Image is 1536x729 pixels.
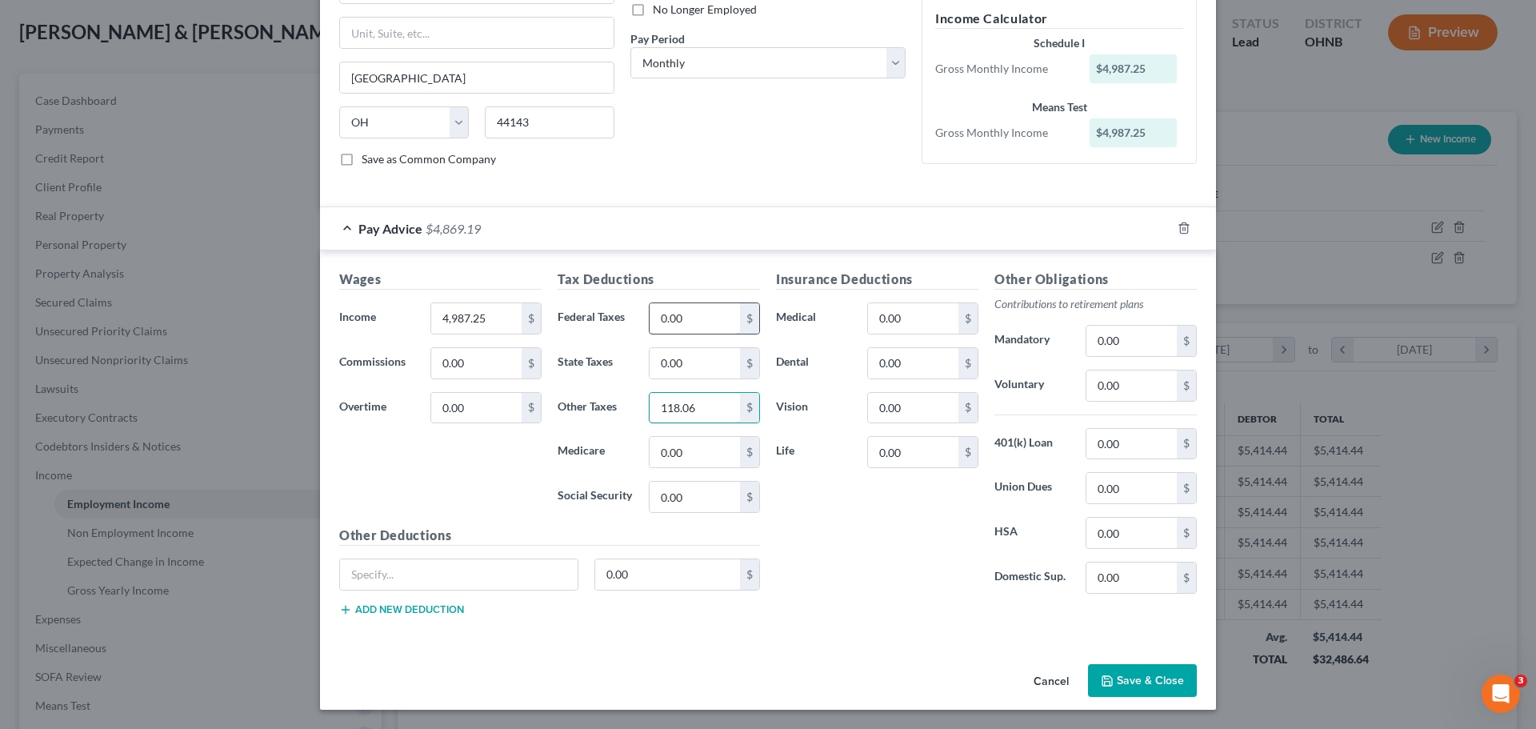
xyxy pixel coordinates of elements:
[740,348,759,379] div: $
[768,392,859,424] label: Vision
[1021,666,1082,698] button: Cancel
[340,559,578,590] input: Specify...
[595,559,741,590] input: 0.00
[362,152,496,166] span: Save as Common Company
[1086,371,1177,401] input: 0.00
[1514,675,1527,687] span: 3
[558,270,760,290] h5: Tax Deductions
[340,62,614,93] input: Enter city...
[426,221,481,236] span: $4,869.19
[431,303,522,334] input: 0.00
[339,310,376,323] span: Income
[339,270,542,290] h5: Wages
[431,393,522,423] input: 0.00
[1482,675,1520,713] iframe: Intercom live chat
[1177,518,1196,548] div: $
[994,296,1197,312] p: Contributions to retirement plans
[653,2,757,16] span: No Longer Employed
[994,270,1197,290] h5: Other Obligations
[650,482,740,512] input: 0.00
[522,393,541,423] div: $
[1177,326,1196,356] div: $
[868,303,958,334] input: 0.00
[650,437,740,467] input: 0.00
[768,302,859,334] label: Medical
[1177,473,1196,503] div: $
[339,526,760,546] h5: Other Deductions
[522,348,541,379] div: $
[927,61,1082,77] div: Gross Monthly Income
[630,32,685,46] span: Pay Period
[986,428,1078,460] label: 401(k) Loan
[986,472,1078,504] label: Union Dues
[1090,54,1178,83] div: $4,987.25
[740,393,759,423] div: $
[331,347,422,379] label: Commissions
[1177,371,1196,401] div: $
[740,482,759,512] div: $
[1088,664,1197,698] button: Save & Close
[935,9,1183,29] h5: Income Calculator
[868,393,958,423] input: 0.00
[522,303,541,334] div: $
[1090,118,1178,147] div: $4,987.25
[986,562,1078,594] label: Domestic Sup.
[768,436,859,468] label: Life
[740,437,759,467] div: $
[550,347,641,379] label: State Taxes
[1177,563,1196,593] div: $
[927,125,1082,141] div: Gross Monthly Income
[650,348,740,379] input: 0.00
[1086,473,1177,503] input: 0.00
[340,18,614,48] input: Unit, Suite, etc...
[1086,563,1177,593] input: 0.00
[935,99,1183,115] div: Means Test
[958,437,978,467] div: $
[768,347,859,379] label: Dental
[986,370,1078,402] label: Voluntary
[868,348,958,379] input: 0.00
[339,603,464,616] button: Add new deduction
[958,348,978,379] div: $
[958,393,978,423] div: $
[1086,518,1177,548] input: 0.00
[331,392,422,424] label: Overtime
[958,303,978,334] div: $
[935,35,1183,51] div: Schedule I
[740,559,759,590] div: $
[986,517,1078,549] label: HSA
[1086,429,1177,459] input: 0.00
[986,325,1078,357] label: Mandatory
[550,481,641,513] label: Social Security
[358,221,422,236] span: Pay Advice
[485,106,614,138] input: Enter zip...
[740,303,759,334] div: $
[431,348,522,379] input: 0.00
[650,303,740,334] input: 0.00
[650,393,740,423] input: 0.00
[550,302,641,334] label: Federal Taxes
[1177,429,1196,459] div: $
[868,437,958,467] input: 0.00
[550,392,641,424] label: Other Taxes
[1086,326,1177,356] input: 0.00
[550,436,641,468] label: Medicare
[776,270,978,290] h5: Insurance Deductions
